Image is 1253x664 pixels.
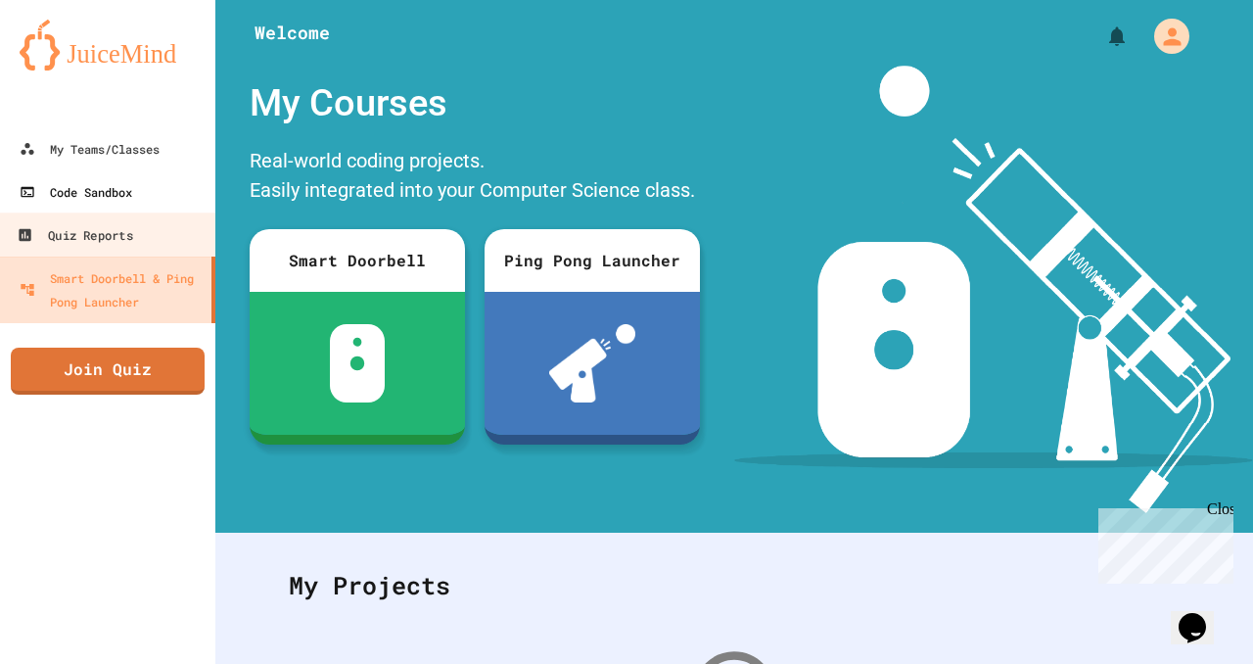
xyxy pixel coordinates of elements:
div: My Account [1134,14,1194,59]
img: ppl-with-ball.png [549,324,636,403]
div: My Teams/Classes [20,137,160,161]
div: My Projects [269,547,1199,624]
div: Smart Doorbell & Ping Pong Launcher [20,266,204,313]
div: Ping Pong Launcher [485,229,700,292]
div: Smart Doorbell [250,229,465,292]
div: My Notifications [1069,20,1134,53]
img: logo-orange.svg [20,20,196,71]
a: Join Quiz [11,348,205,395]
iframe: chat widget [1091,500,1233,584]
img: banner-image-my-projects.png [734,66,1253,513]
div: Chat with us now!Close [8,8,135,124]
div: Code Sandbox [20,180,132,204]
div: Quiz Reports [17,223,132,248]
img: sdb-white.svg [330,324,386,403]
iframe: chat widget [1171,586,1233,644]
div: Real-world coding projects. Easily integrated into your Computer Science class. [240,141,710,214]
div: My Courses [240,66,710,141]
